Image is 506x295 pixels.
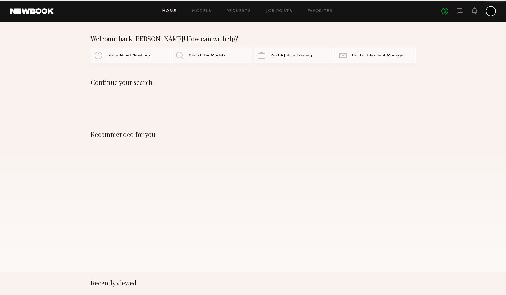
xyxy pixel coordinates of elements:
div: Welcome back [PERSON_NAME]! How can we help? [91,35,416,42]
a: Job Posts [266,9,292,13]
span: Search For Models [189,54,225,58]
a: Home [162,9,177,13]
span: Contact Account Manager [352,54,405,58]
div: Recommended for you [91,131,416,138]
a: Search For Models [172,48,252,63]
a: Learn About Newbook [91,48,171,63]
div: Continue your search [91,79,416,86]
a: Requests [227,9,251,13]
div: Recently viewed [91,279,416,287]
a: Favorites [308,9,333,13]
a: Models [192,9,211,13]
a: Post A Job or Casting [254,48,334,63]
span: Learn About Newbook [107,54,151,58]
a: Contact Account Manager [335,48,415,63]
span: Post A Job or Casting [270,54,312,58]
